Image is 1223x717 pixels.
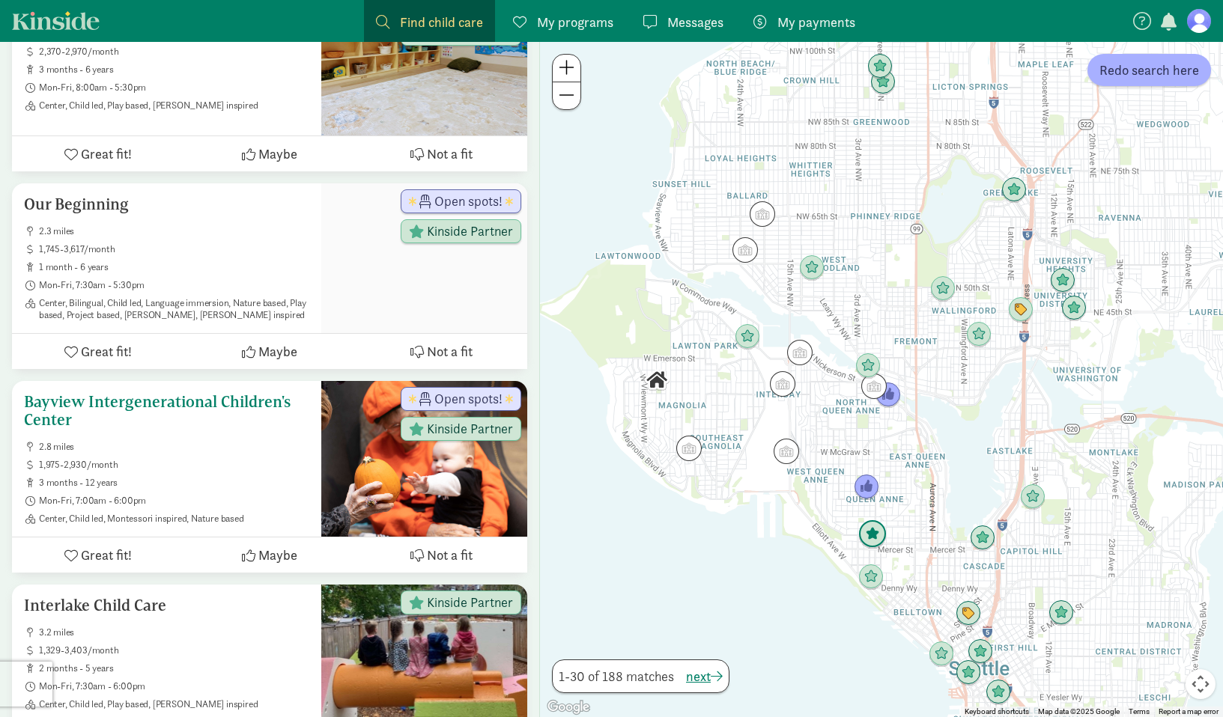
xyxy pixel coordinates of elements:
h5: Bayview Intergenerational Children's Center [24,393,309,429]
div: Click to see details [732,237,758,263]
button: Not a fit [356,334,527,369]
span: 2 months - 5 years [39,662,309,674]
span: Messages [667,12,723,32]
div: Click to see details [966,322,992,347]
span: Great fit! [81,545,132,565]
div: Click to see details [735,324,760,350]
h5: Our Beginning [24,195,309,213]
span: Redo search here [1099,60,1199,80]
div: Click to see details [774,439,799,464]
button: Redo search here [1087,54,1211,86]
span: Center, Child led, Play based, [PERSON_NAME] inspired [39,698,309,710]
button: Keyboard shortcuts [965,707,1029,717]
div: Click to see details [787,340,813,365]
button: Not a fit [356,136,527,171]
div: Click to see details [1050,268,1075,293]
span: Center, Bilingual, Child led, Language immersion, Nature based, Play based, Project based, [PERSO... [39,297,309,321]
button: next [686,666,723,686]
span: Kinside Partner [427,422,513,436]
div: Click to see details [968,639,993,665]
span: Kinside Partner [427,225,513,238]
div: Click to see details [676,436,702,461]
button: Not a fit [356,537,527,573]
span: 1,975-2,930/month [39,459,309,471]
img: Google [544,698,593,717]
button: Maybe [183,334,355,369]
button: Maybe [183,136,355,171]
span: 3 months - 12 years [39,477,309,489]
span: Kinside Partner [427,596,513,609]
span: Great fit! [81,144,132,164]
div: Click to see details [854,475,879,500]
span: 2,370-2,970/month [39,46,309,58]
span: My programs [537,12,613,32]
button: Map camera controls [1186,669,1216,699]
button: Great fit! [12,537,183,573]
div: Click to see details [1020,484,1046,510]
div: Click to see details [1001,177,1027,203]
span: Mon-Fri, 8:00am - 5:30pm [39,82,309,94]
span: 2.8 miles [39,441,309,453]
div: Click to see details [970,525,995,551]
span: 1,329-3,403/month [39,644,309,656]
div: Click to see details [867,54,893,79]
a: Open this area in Google Maps (opens a new window) [544,698,593,717]
a: Terms (opens in new tab) [1129,707,1150,716]
div: Click to see details [750,201,775,227]
div: Click to see details [930,276,956,302]
div: Click to see details [956,660,981,686]
span: Not a fit [427,341,473,361]
div: Click to see details [870,70,896,95]
span: Find child care [400,12,483,32]
div: Click to see details [1048,600,1074,626]
span: Open spots! [434,392,503,406]
a: Report a map error [1159,707,1219,716]
span: 1,745-3,617/month [39,243,309,255]
span: Not a fit [427,144,473,164]
div: Click to see details [799,255,825,281]
span: Mon-Fri, 7:00am - 6:00pm [39,495,309,507]
span: Not a fit [427,545,473,565]
div: Click to see details [929,641,954,667]
span: Map data ©2025 Google [1038,707,1120,716]
span: Maybe [258,144,297,164]
div: Click to see details [858,520,887,549]
span: My payments [777,12,855,32]
div: Click to see details [956,601,981,626]
span: Center, Child led, Play based, [PERSON_NAME] inspired [39,100,309,112]
div: Click to see details [986,680,1011,705]
span: 2.3 miles [39,225,309,237]
h5: Interlake Child Care [24,597,309,614]
span: 3 months - 6 years [39,64,309,76]
span: Maybe [258,545,297,565]
span: Maybe [258,341,297,361]
span: Mon-Fri, 7:30am - 6:00pm [39,680,309,692]
span: 1 month - 6 years [39,261,309,273]
div: Click to see details [858,564,884,590]
button: Great fit! [12,334,183,369]
a: Kinside [12,11,100,30]
div: Click to see details [875,382,901,408]
div: Click to see details [861,373,887,399]
div: Click to see details [855,353,881,379]
span: 1-30 of 188 matches [559,666,674,686]
div: Click to see details [1061,296,1087,321]
span: Great fit! [81,341,132,361]
div: Click to see details [770,371,795,397]
div: Click to see details [1008,297,1034,323]
button: Great fit! [12,136,183,171]
button: Maybe [183,537,355,573]
span: Center, Child led, Montessori inspired, Nature based [39,513,309,525]
span: Open spots! [434,195,503,208]
div: Click to see details [644,367,670,393]
span: Mon-Fri, 7:30am - 5:30pm [39,279,309,291]
span: 3.2 miles [39,626,309,638]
